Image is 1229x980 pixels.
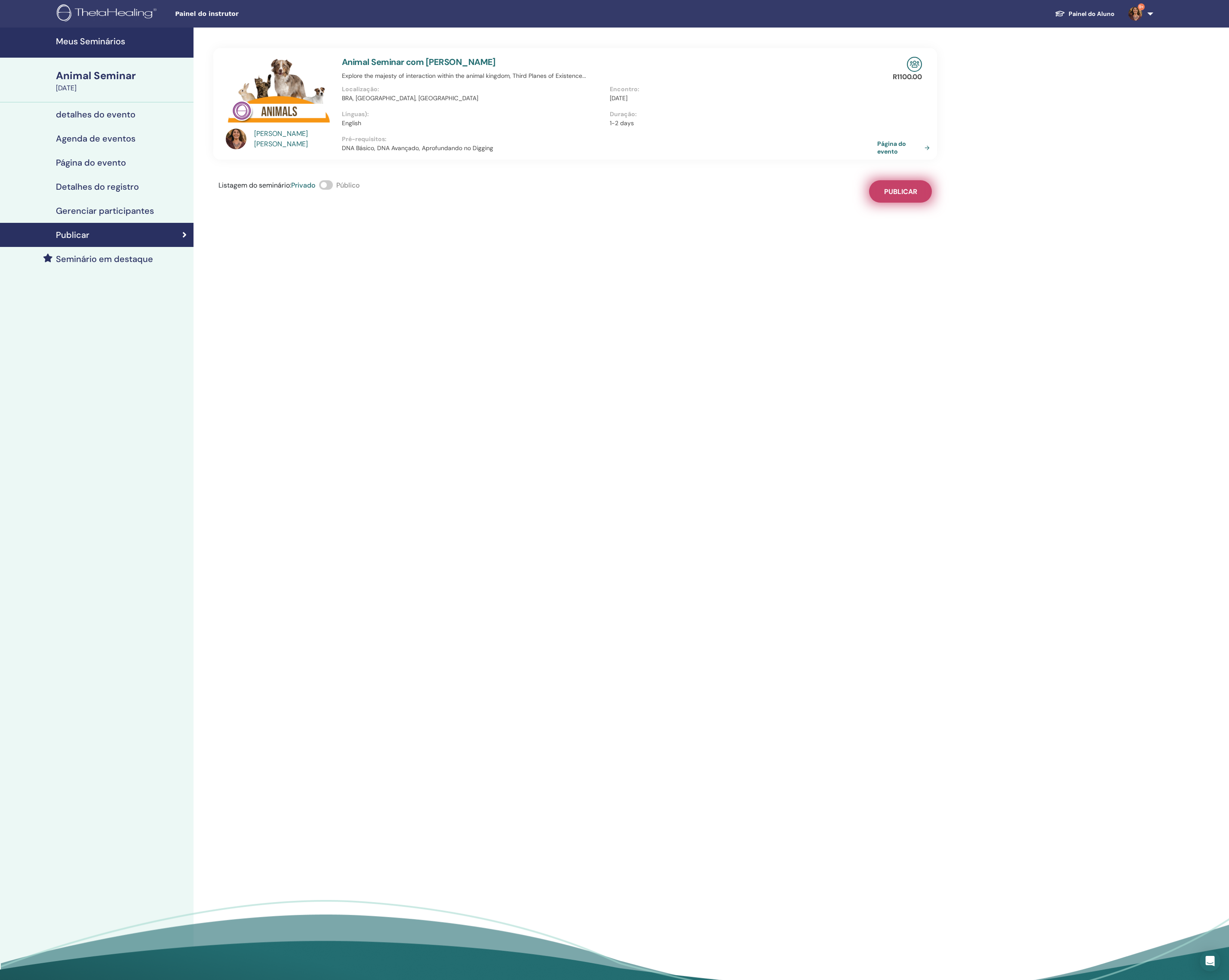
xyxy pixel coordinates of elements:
[56,36,188,46] h4: Meus Seminários
[342,85,605,94] p: Localização :
[342,119,605,128] p: English
[342,56,496,68] a: Animal Seminar com [PERSON_NAME]
[175,9,304,18] span: Painel do instrutor
[1138,3,1145,10] span: 9+
[226,129,246,149] img: default.jpg
[56,109,135,120] h4: detalhes do evento
[1048,6,1121,22] a: Painel do Aluno
[610,119,873,128] p: 1-2 days
[218,181,291,190] span: Listagem do seminário :
[342,110,605,119] p: Línguas) :
[56,68,188,83] div: Animal Seminar
[342,144,877,153] p: DNA Básico, DNA Avançado, Aprofundando no Digging
[877,140,933,155] a: Página do evento
[56,83,188,93] div: [DATE]
[291,181,316,190] span: Privado
[610,94,873,103] p: [DATE]
[884,187,917,196] span: Publicar
[56,206,154,216] h4: Gerenciar participantes
[893,72,922,82] p: R 1100.00
[254,129,334,149] a: [PERSON_NAME] [PERSON_NAME]
[342,135,877,144] p: Pré-requisitos :
[56,133,135,144] h4: Agenda de eventos
[342,71,877,80] p: Explore the majesty of interaction within the animal kingdom, Third Planes of Existence...
[56,182,139,192] h4: Detalhes do registro
[57,4,160,24] img: logo.png
[56,254,153,264] h4: Seminário em destaque
[56,230,89,240] h4: Publicar
[1128,7,1142,21] img: default.jpg
[1055,10,1065,17] img: graduation-cap-white.svg
[610,110,873,119] p: Duração :
[342,94,605,103] p: BRA, [GEOGRAPHIC_DATA], [GEOGRAPHIC_DATA]
[336,181,360,190] span: Público
[226,57,332,131] img: Animal Seminar
[56,157,126,168] h4: Página do evento
[869,180,932,203] button: Publicar
[907,57,922,72] img: In-Person Seminar
[1200,951,1220,971] div: Open Intercom Messenger
[610,85,873,94] p: Encontro :
[51,68,194,93] a: Animal Seminar[DATE]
